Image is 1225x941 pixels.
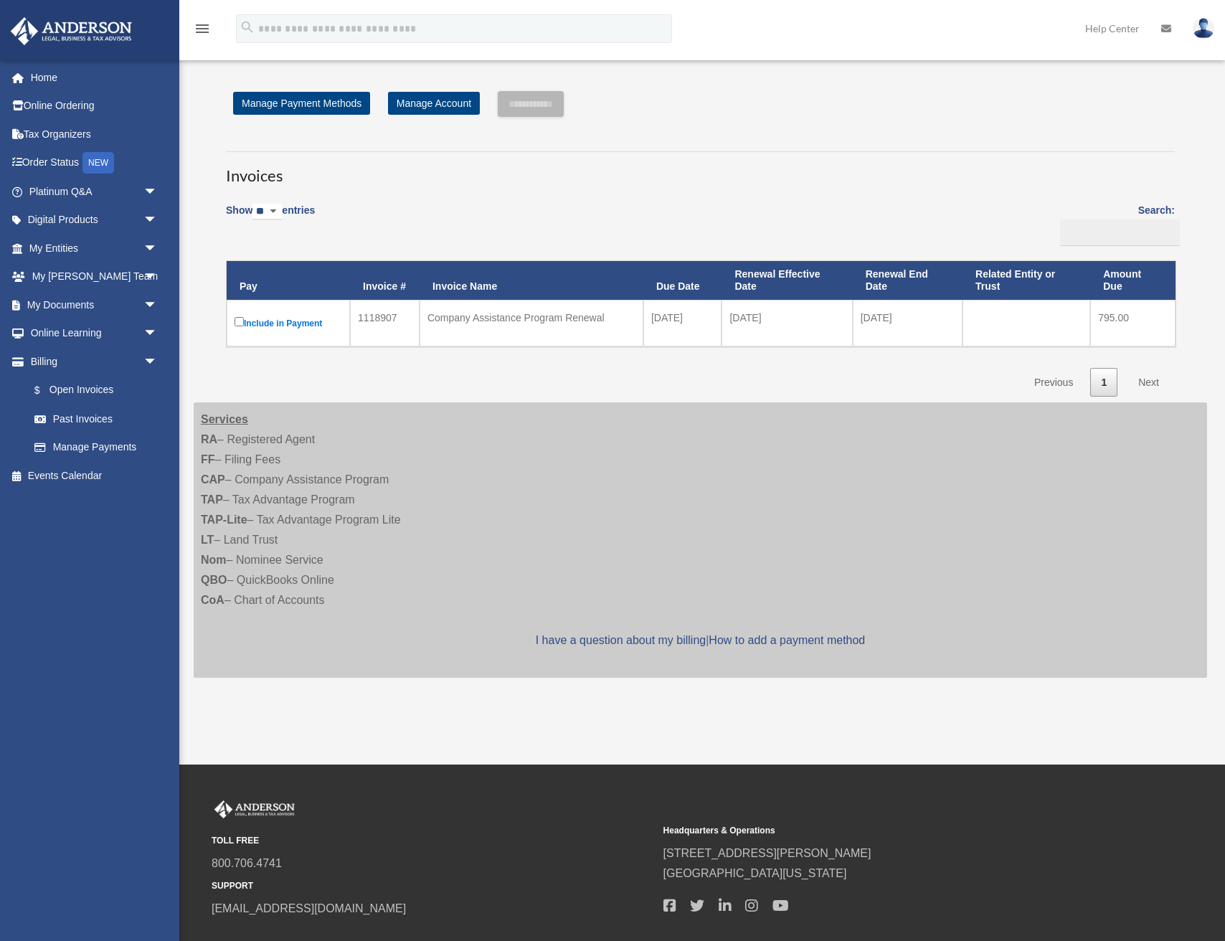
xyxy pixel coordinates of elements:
select: Showentries [252,204,282,220]
a: Next [1127,368,1170,397]
a: Home [10,63,179,92]
strong: QBO [201,574,227,586]
span: arrow_drop_down [143,263,172,292]
small: SUPPORT [212,879,653,894]
span: arrow_drop_down [143,234,172,263]
img: User Pic [1193,18,1214,39]
th: Amount Due: activate to sort column ascending [1090,261,1176,300]
input: Include in Payment [235,317,244,326]
strong: LT [201,534,214,546]
a: $Open Invoices [20,376,165,405]
a: Billingarrow_drop_down [10,347,172,376]
td: 795.00 [1090,300,1176,346]
div: Company Assistance Program Renewal [427,308,635,328]
a: 1 [1090,368,1117,397]
a: Manage Payment Methods [233,92,370,115]
a: My [PERSON_NAME] Teamarrow_drop_down [10,263,179,291]
a: Platinum Q&Aarrow_drop_down [10,177,179,206]
strong: CAP [201,473,225,486]
th: Renewal Effective Date: activate to sort column ascending [722,261,852,300]
small: TOLL FREE [212,833,653,848]
a: My Entitiesarrow_drop_down [10,234,179,263]
a: Online Learningarrow_drop_down [10,319,179,348]
img: Anderson Advisors Platinum Portal [6,17,136,45]
th: Related Entity or Trust: activate to sort column ascending [962,261,1090,300]
strong: RA [201,433,217,445]
a: Order StatusNEW [10,148,179,178]
strong: FF [201,453,215,465]
span: arrow_drop_down [143,319,172,349]
h3: Invoices [226,151,1175,187]
span: $ [42,382,49,399]
img: Anderson Advisors Platinum Portal [212,800,298,819]
strong: TAP-Lite [201,514,247,526]
a: Digital Productsarrow_drop_down [10,206,179,235]
i: menu [194,20,211,37]
p: | [201,630,1200,651]
th: Renewal End Date: activate to sort column ascending [853,261,962,300]
label: Include in Payment [235,314,342,332]
a: Previous [1023,368,1084,397]
strong: Nom [201,554,227,566]
span: arrow_drop_down [143,177,172,207]
td: [DATE] [722,300,852,346]
small: Headquarters & Operations [663,823,1105,838]
a: Online Ordering [10,92,179,120]
div: NEW [82,152,114,174]
a: Events Calendar [10,461,179,490]
td: [DATE] [643,300,722,346]
span: arrow_drop_down [143,347,172,377]
a: menu [194,25,211,37]
span: arrow_drop_down [143,290,172,320]
a: Manage Account [388,92,480,115]
strong: Services [201,413,248,425]
th: Due Date: activate to sort column ascending [643,261,722,300]
th: Invoice #: activate to sort column ascending [350,261,420,300]
a: Past Invoices [20,405,172,433]
th: Pay: activate to sort column descending [227,261,350,300]
a: [EMAIL_ADDRESS][DOMAIN_NAME] [212,902,406,914]
td: 1118907 [350,300,420,346]
strong: CoA [201,594,224,606]
a: My Documentsarrow_drop_down [10,290,179,319]
label: Show entries [226,202,315,235]
label: Search: [1055,202,1175,246]
i: search [240,19,255,35]
a: Tax Organizers [10,120,179,148]
a: I have a question about my billing [536,634,706,646]
a: 800.706.4741 [212,857,282,869]
input: Search: [1060,219,1180,247]
td: [DATE] [853,300,962,346]
a: [GEOGRAPHIC_DATA][US_STATE] [663,867,847,879]
th: Invoice Name: activate to sort column ascending [420,261,643,300]
strong: TAP [201,493,223,506]
a: Manage Payments [20,433,172,462]
a: How to add a payment method [709,634,865,646]
span: arrow_drop_down [143,206,172,235]
a: [STREET_ADDRESS][PERSON_NAME] [663,847,871,859]
div: – Registered Agent – Filing Fees – Company Assistance Program – Tax Advantage Program – Tax Advan... [194,402,1207,678]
